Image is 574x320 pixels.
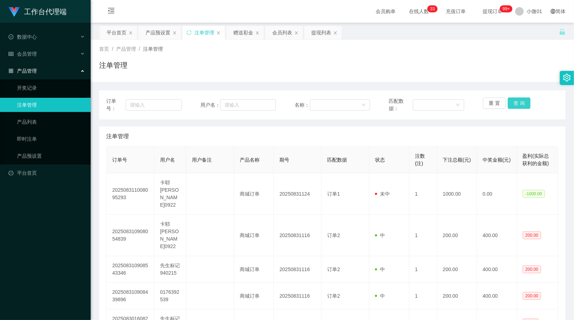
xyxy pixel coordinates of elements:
sup: 33 [427,5,438,12]
a: 产品预设置 [17,149,85,163]
span: / [139,46,140,52]
a: 工作台代理端 [8,9,67,14]
font: 会员管理 [17,51,37,57]
td: 202508311008095293 [107,173,154,215]
i: 图标： 关闭 [216,31,221,35]
i: 图标： 设置 [563,74,571,82]
div: 平台首页 [107,26,126,39]
td: 400.00 [477,283,517,309]
td: 20250831124 [274,173,322,215]
div: 会员列表 [272,26,292,39]
td: 1 [409,173,437,215]
div: 提现列表 [311,26,331,39]
i: 图标： menu-fold [99,0,123,23]
font: 充值订单 [446,9,466,14]
td: 202508310908543346 [107,256,154,283]
span: 匹配数据 [327,157,347,163]
span: 用户名： [200,101,220,109]
i: 图标： AppStore-O [8,68,13,73]
input: 请输入 [126,99,182,111]
span: / [112,46,113,52]
i: 图标： check-circle-o [8,34,13,39]
td: 卡耶[PERSON_NAME]0922 [154,173,186,215]
td: 20250831116 [274,256,322,283]
span: 注单管理 [143,46,163,52]
a: 图标： 仪表板平台首页 [8,166,85,180]
i: 图标： 关闭 [255,31,260,35]
p: 3 [430,5,433,12]
font: 数据中心 [17,34,37,40]
div: 产品预设置 [146,26,170,39]
i: 图标： 关闭 [333,31,337,35]
i: 图标： 向下 [456,103,460,108]
td: 1 [409,215,437,256]
td: 先生标记940215 [154,256,186,283]
span: 产品名称 [240,157,260,163]
input: 请输入 [220,99,276,111]
span: 名称： [295,101,309,109]
td: 400.00 [477,256,517,283]
td: 20250831116 [274,283,322,309]
span: -1000.00 [523,190,545,198]
font: 在线人数 [409,9,429,14]
span: 200.00 [523,231,541,239]
span: 200.00 [523,292,541,300]
span: 注数(注) [415,153,425,166]
td: 200.00 [437,283,477,309]
td: 商城订单 [234,256,274,283]
i: 图标： 向下 [362,103,366,108]
span: 首页 [99,46,109,52]
span: 产品管理 [116,46,136,52]
span: 用户备注 [192,157,212,163]
font: 中 [380,232,385,238]
td: 商城订单 [234,215,274,256]
font: 提现订单 [483,9,502,14]
i: 图标： 关闭 [129,31,133,35]
span: 订单号： [106,97,126,112]
font: 产品管理 [17,68,37,74]
span: 订单2 [327,232,340,238]
span: 盈利(实际总获利的金额) [523,153,549,166]
button: 重 置 [483,97,506,109]
h1: 注单管理 [99,60,127,71]
span: 订单2 [327,293,340,299]
sup: 1030 [500,5,512,12]
a: 产品列表 [17,115,85,129]
span: 期号 [279,157,289,163]
i: 图标： 关闭 [294,31,299,35]
span: 订单2 [327,266,340,272]
span: 订单1 [327,191,340,197]
td: 1000.00 [437,173,477,215]
a: 即时注单 [17,132,85,146]
td: 200.00 [437,215,477,256]
td: 400.00 [477,215,517,256]
td: 0.00 [477,173,517,215]
span: 注单管理 [106,132,129,141]
font: 未中 [380,191,390,197]
p: 3 [432,5,435,12]
td: 202508310908054839 [107,215,154,256]
h1: 工作台代理端 [24,0,67,23]
td: 1 [409,256,437,283]
font: 简体 [556,9,566,14]
td: 0176392539 [154,283,186,309]
td: 20250831116 [274,215,322,256]
td: 商城订单 [234,173,274,215]
div: 注单管理 [194,26,214,39]
font: 中 [380,266,385,272]
td: 202508310908439896 [107,283,154,309]
div: 赠送彩金 [233,26,253,39]
td: 卡耶[PERSON_NAME]0922 [154,215,186,256]
a: 注单管理 [17,98,85,112]
span: 下注总额(元) [443,157,471,163]
span: 用户名 [160,157,175,163]
i: 图标： global [551,9,556,14]
span: 200.00 [523,265,541,273]
i: 图标： 关闭 [172,31,177,35]
i: 图标： 同步 [187,30,192,35]
a: 开奖记录 [17,81,85,95]
span: 订单号 [112,157,127,163]
td: 商城订单 [234,283,274,309]
span: 状态 [375,157,385,163]
img: logo.9652507e.png [8,7,20,17]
